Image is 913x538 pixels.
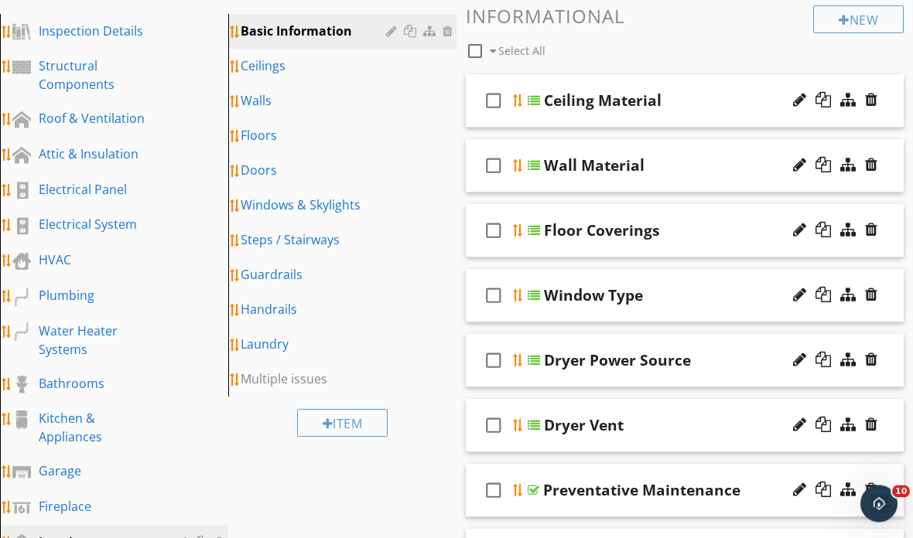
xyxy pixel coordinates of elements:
[241,231,391,250] div: Steps / Stairways
[466,6,904,27] h3: Informational
[241,266,391,284] div: Guardrails
[39,287,155,305] div: Plumbing
[498,44,545,59] span: Select All
[241,162,391,180] div: Doors
[39,322,155,359] div: Water Heater Systems
[481,472,506,509] i: check_box_outline_blank
[39,145,155,164] div: Attic & Insulation
[39,181,155,199] div: Electrical Panel
[39,216,155,234] div: Electrical System
[543,482,740,500] div: Preventative Maintenance
[813,6,904,34] div: New
[481,213,506,250] i: check_box_outline_blank
[39,57,155,94] div: Structural Components
[544,352,691,370] div: Dryer Power Source
[241,22,391,41] div: Basic Information
[481,342,506,380] i: check_box_outline_blank
[39,22,155,41] div: Inspection Details
[241,57,391,76] div: Ceilings
[481,83,506,120] i: check_box_outline_blank
[544,222,660,240] div: Floor Coverings
[544,92,662,111] div: Ceiling Material
[297,410,388,438] div: Item
[481,407,506,444] i: check_box_outline_blank
[39,498,155,516] div: Fireplace
[241,301,391,319] div: Handrails
[39,410,155,447] div: Kitchen & Appliances
[892,485,910,498] span: 10
[481,278,506,315] i: check_box_outline_blank
[39,462,155,481] div: Garage
[241,127,391,145] div: Floors
[241,335,391,354] div: Laundry
[241,370,391,389] div: Multiple issues
[241,92,391,111] div: Walls
[39,110,155,128] div: Roof & Ventilation
[544,157,645,175] div: Wall Material
[39,375,155,393] div: Bathrooms
[481,148,506,185] i: check_box_outline_blank
[241,196,391,215] div: Windows & Skylights
[544,287,643,305] div: Window Type
[860,485,898,523] iframe: Intercom live chat
[544,417,624,435] div: Dryer Vent
[39,251,155,270] div: HVAC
